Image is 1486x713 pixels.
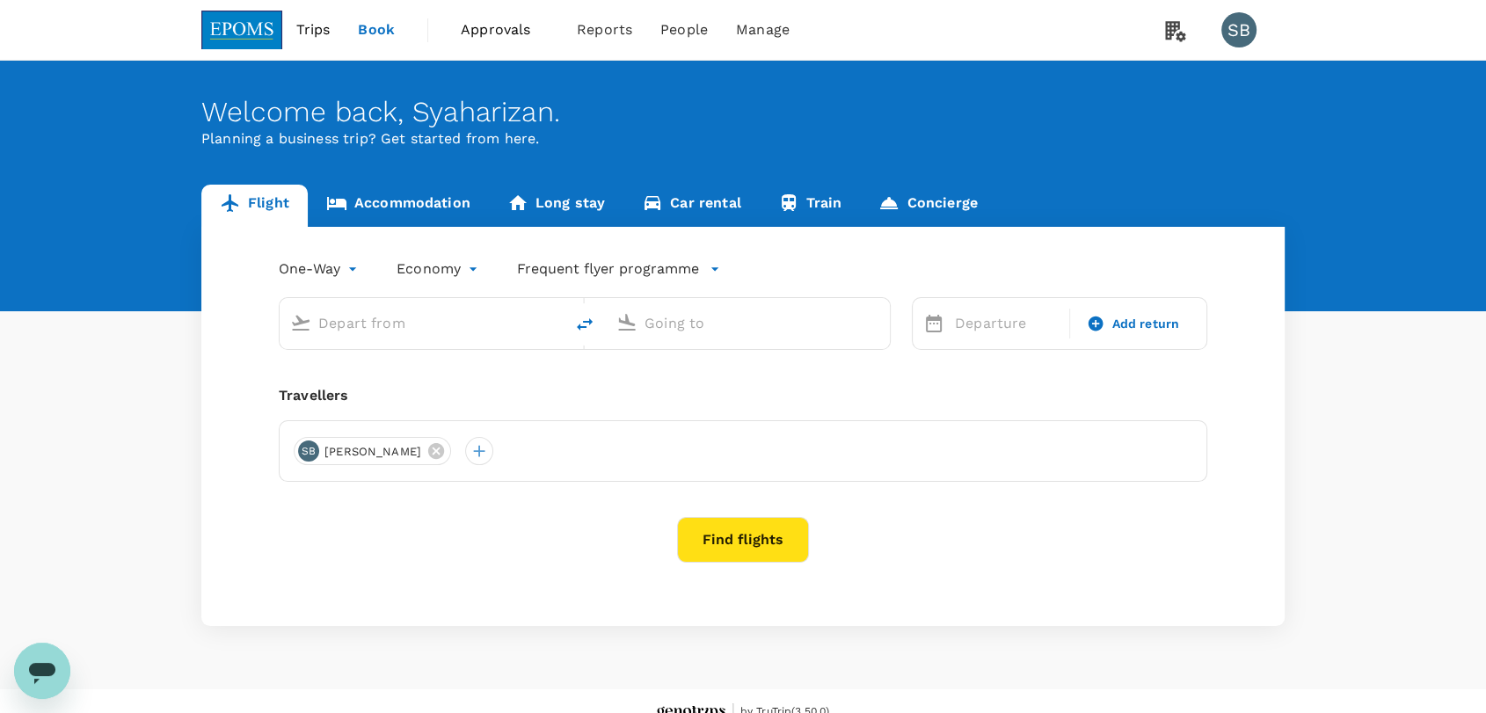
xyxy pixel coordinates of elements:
div: Travellers [279,385,1207,406]
input: Depart from [318,309,527,337]
button: Open [551,321,555,324]
span: Reports [577,19,632,40]
a: Concierge [860,185,995,227]
a: Car rental [623,185,760,227]
button: Find flights [677,517,809,563]
button: delete [564,303,606,346]
button: Open [878,321,881,324]
a: Train [760,185,861,227]
span: Approvals [461,19,549,40]
div: SB[PERSON_NAME] [294,437,451,465]
div: One-Way [279,255,361,283]
span: Add return [1111,315,1179,333]
div: SB [298,440,319,462]
div: SB [1221,12,1257,47]
span: Book [358,19,395,40]
button: Frequent flyer programme [517,258,720,280]
a: Long stay [489,185,623,227]
input: Going to [645,309,853,337]
span: Manage [736,19,790,40]
p: Departure [955,313,1059,334]
div: Welcome back , Syaharizan . [201,96,1285,128]
p: Frequent flyer programme [517,258,699,280]
div: Economy [397,255,482,283]
a: Accommodation [308,185,489,227]
span: Trips [296,19,331,40]
span: [PERSON_NAME] [314,443,432,461]
span: People [660,19,708,40]
a: Flight [201,185,308,227]
p: Planning a business trip? Get started from here. [201,128,1285,149]
img: EPOMS SDN BHD [201,11,282,49]
iframe: Button to launch messaging window [14,643,70,699]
